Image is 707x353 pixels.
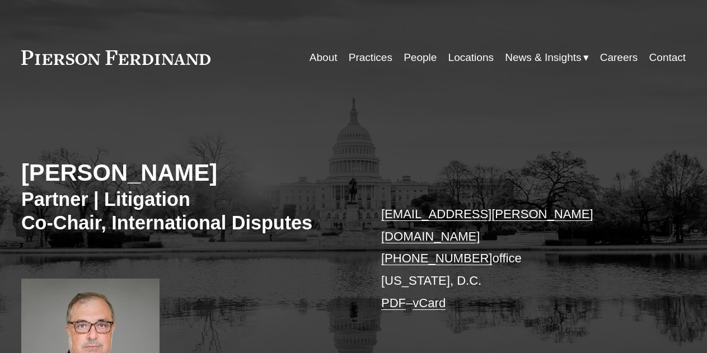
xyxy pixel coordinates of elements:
[381,251,492,265] a: [PHONE_NUMBER]
[505,47,588,68] a: folder dropdown
[448,47,494,68] a: Locations
[381,203,658,314] p: office [US_STATE], D.C. –
[21,159,354,187] h2: [PERSON_NAME]
[600,47,638,68] a: Careers
[404,47,437,68] a: People
[381,207,593,243] a: [EMAIL_ADDRESS][PERSON_NAME][DOMAIN_NAME]
[413,296,446,310] a: vCard
[381,296,406,310] a: PDF
[649,47,686,68] a: Contact
[349,47,392,68] a: Practices
[21,187,354,235] h3: Partner | Litigation Co-Chair, International Disputes
[505,48,581,67] span: News & Insights
[310,47,338,68] a: About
